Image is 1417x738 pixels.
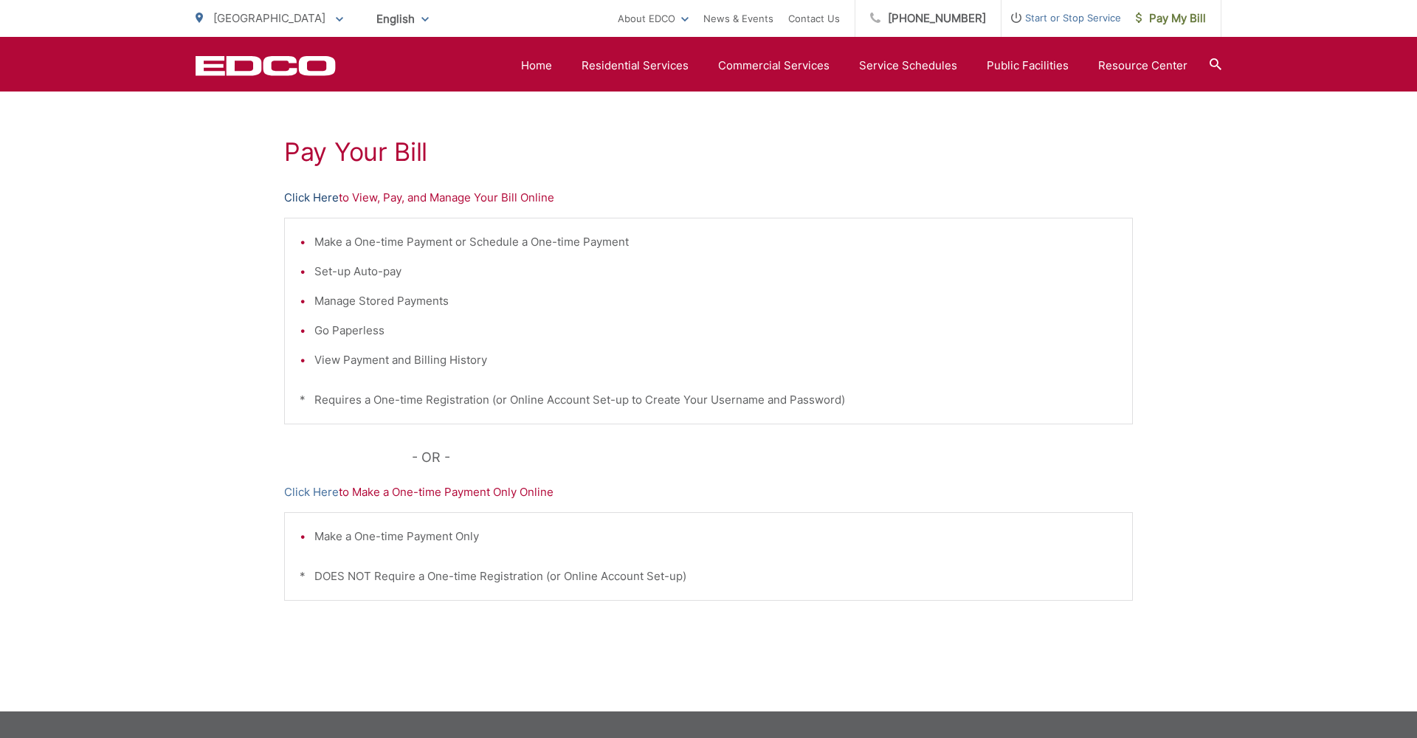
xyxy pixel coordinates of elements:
[196,55,336,76] a: EDCD logo. Return to the homepage.
[987,57,1069,75] a: Public Facilities
[314,233,1117,251] li: Make a One-time Payment or Schedule a One-time Payment
[314,528,1117,545] li: Make a One-time Payment Only
[1098,57,1187,75] a: Resource Center
[284,483,1133,501] p: to Make a One-time Payment Only Online
[284,483,339,501] a: Click Here
[284,189,339,207] a: Click Here
[618,10,689,27] a: About EDCO
[314,263,1117,280] li: Set-up Auto-pay
[718,57,830,75] a: Commercial Services
[521,57,552,75] a: Home
[1136,10,1206,27] span: Pay My Bill
[859,57,957,75] a: Service Schedules
[300,391,1117,409] p: * Requires a One-time Registration (or Online Account Set-up to Create Your Username and Password)
[365,6,440,32] span: English
[314,351,1117,369] li: View Payment and Billing History
[788,10,840,27] a: Contact Us
[314,292,1117,310] li: Manage Stored Payments
[703,10,773,27] a: News & Events
[300,568,1117,585] p: * DOES NOT Require a One-time Registration (or Online Account Set-up)
[412,446,1134,469] p: - OR -
[213,11,325,25] span: [GEOGRAPHIC_DATA]
[284,137,1133,167] h1: Pay Your Bill
[314,322,1117,339] li: Go Paperless
[582,57,689,75] a: Residential Services
[284,189,1133,207] p: to View, Pay, and Manage Your Bill Online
